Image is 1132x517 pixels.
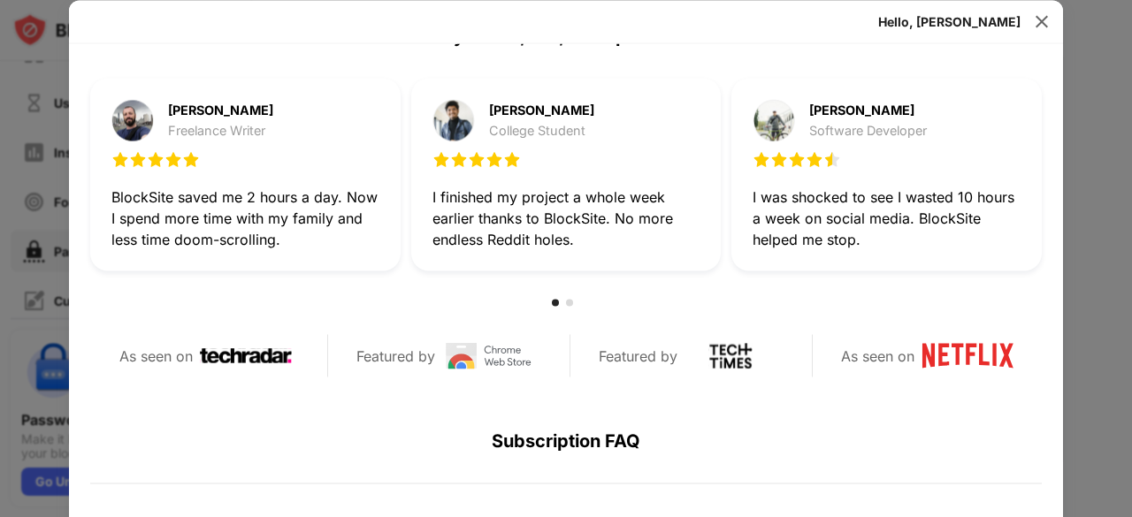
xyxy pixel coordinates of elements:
div: College Student [489,124,594,138]
div: Software Developer [809,124,927,138]
div: I was shocked to see I wasted 10 hours a week on social media. BlockSite helped me stop. [753,186,1021,250]
div: Featured by [599,343,677,369]
div: [PERSON_NAME] [168,103,273,116]
img: star [486,151,503,169]
img: star [432,151,450,169]
img: techradar [200,343,292,369]
div: Featured by [356,343,435,369]
div: Freelance Writer [168,124,273,138]
img: star [111,151,129,169]
img: star [164,151,182,169]
div: Hello, [PERSON_NAME] [878,14,1021,28]
div: Subscription FAQ [90,399,1042,483]
img: star [823,151,841,169]
img: star [788,151,806,169]
div: [PERSON_NAME] [809,103,927,116]
img: star [806,151,823,169]
div: [PERSON_NAME] [489,103,594,116]
img: star [753,151,770,169]
div: As seen on [841,343,914,369]
img: star [503,151,521,169]
img: star [468,151,486,169]
div: As seen on [119,343,193,369]
img: tech-times [685,343,776,369]
img: star [182,151,200,169]
img: testimonial-purchase-1.jpg [111,100,154,142]
div: BlockSite saved me 2 hours a day. Now I spend more time with my family and less time doom-scrolling. [111,186,379,250]
img: star [770,151,788,169]
img: netflix-logo [922,343,1013,369]
img: star [450,151,468,169]
img: star [129,151,147,169]
img: testimonial-purchase-3.jpg [753,100,795,142]
img: testimonial-purchase-2.jpg [432,100,475,142]
img: star [147,151,164,169]
img: chrome-web-store-logo [442,343,534,369]
div: I finished my project a whole week earlier thanks to BlockSite. No more endless Reddit holes. [432,186,700,250]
